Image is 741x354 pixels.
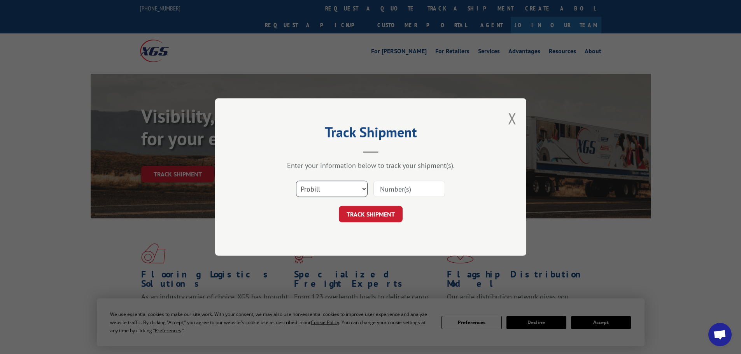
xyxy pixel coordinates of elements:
[254,161,487,170] div: Enter your information below to track your shipment(s).
[254,127,487,141] h2: Track Shipment
[708,323,732,346] a: Open chat
[508,108,517,129] button: Close modal
[339,206,403,222] button: TRACK SHIPMENT
[373,181,445,197] input: Number(s)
